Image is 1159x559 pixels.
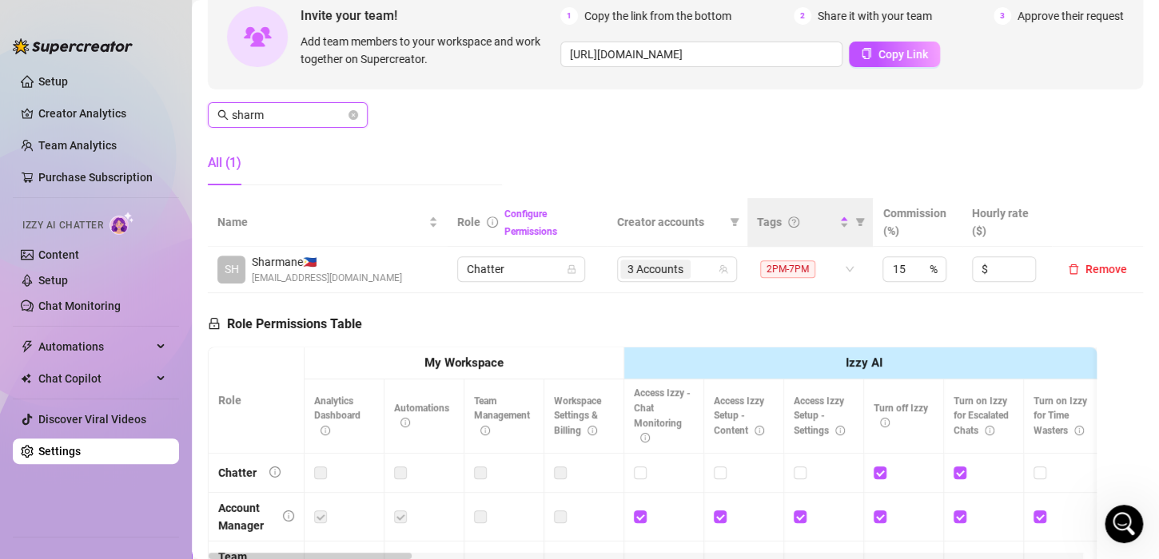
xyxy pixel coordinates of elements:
span: info-circle [880,418,890,427]
div: All (1) [208,153,241,172]
span: News [265,452,295,463]
a: Discover Viral Videos [38,413,146,426]
a: Setup [38,274,68,287]
span: info-circle [640,433,650,442]
span: Home [22,452,58,463]
img: Profile image for Giselle [33,225,65,257]
span: Turn off Izzy [874,402,928,429]
span: Invite your team! [301,6,560,26]
button: Messages [80,412,160,476]
span: info-circle [321,426,330,435]
div: Super Mass, Dark Mode, Message Library & Bump ImprovementsFeature update [16,279,304,499]
span: 3 [994,7,1011,25]
span: search [217,109,229,121]
th: Role [209,347,305,454]
div: Recent messageProfile image for GiselleThanks for reaching out! Yes, those accounts are still on ... [16,188,304,272]
button: close-circle [348,110,358,120]
span: Izzy AI Chatter [22,218,103,233]
span: filter [855,217,865,227]
span: Approve their request [1018,7,1124,25]
button: Help [160,412,240,476]
span: filter [852,210,868,234]
span: Copy the link from the bottom [584,7,731,25]
span: [EMAIL_ADDRESS][DOMAIN_NAME] [252,271,402,286]
a: Settings [38,445,81,458]
span: Remove [1085,263,1127,276]
iframe: Intercom live chat [1105,505,1143,543]
button: Remove [1061,260,1133,279]
img: Super Mass, Dark Mode, Message Library & Bump Improvements [17,280,303,392]
span: filter [730,217,739,227]
span: Automations [394,402,449,429]
img: logo [32,32,139,54]
a: Chat Monitoring [38,299,121,312]
img: Profile image for Yoni [171,26,203,57]
span: Share it with your team [818,7,932,25]
p: How can we help? [32,141,288,168]
div: Account Manager [218,499,270,534]
span: SH [225,260,239,278]
strong: Izzy AI [846,355,882,370]
span: 3 Accounts [620,260,691,279]
a: Creator Analytics [38,101,166,126]
a: Configure Permissions [504,208,557,237]
img: Chat Copilot [21,373,31,384]
span: 3 Accounts [627,260,683,278]
span: Chat Copilot [38,366,152,391]
span: Help [187,452,213,463]
span: Turn on Izzy for Escalated Chats [954,395,1009,437]
span: info-circle [985,426,994,435]
img: Profile image for Ella [201,26,233,57]
a: Purchase Subscription [38,165,166,190]
div: • [DATE] [112,241,157,258]
span: info-circle [480,426,490,435]
input: Search members [232,106,345,124]
a: Setup [38,75,68,88]
span: Name [217,213,425,231]
span: info-circle [755,426,764,435]
div: Feature update [33,405,128,422]
span: Sharmane 🇵🇭 [252,253,402,271]
span: filter [727,210,743,234]
span: thunderbolt [21,340,34,353]
span: lock [567,264,576,274]
button: News [240,412,320,476]
div: Profile image for GiselleThanks for reaching out! Yes, those accounts are still on the free trial... [17,212,303,271]
a: Team Analytics [38,139,117,152]
div: Recent message [33,201,287,218]
img: logo-BBDzfeDw.svg [13,38,133,54]
span: Automations [38,334,152,359]
span: Chatter [467,257,576,281]
span: Copy Link [878,48,928,61]
span: delete [1068,264,1079,275]
span: Messages [93,452,148,463]
img: Profile image for Giselle [232,26,264,57]
th: Hourly rate ($) [962,198,1052,247]
th: Commission (%) [873,198,962,247]
h5: Role Permissions Table [208,315,362,334]
span: info-circle [269,466,281,478]
span: Workspace Settings & Billing [554,395,601,437]
span: copy [861,48,872,59]
div: Close [275,26,304,54]
th: Name [208,198,448,247]
span: Team Management [474,395,530,437]
span: Role [457,216,480,228]
span: question-circle [788,216,799,228]
span: Analytics Dashboard [314,395,360,437]
span: lock [208,317,221,330]
span: 2PM-7PM [760,260,815,278]
span: Access Izzy Setup - Content [714,395,764,437]
span: info-circle [283,510,294,521]
span: info-circle [587,426,597,435]
button: Copy Link [849,42,940,67]
span: info-circle [400,418,410,427]
span: info-circle [835,426,845,435]
span: Turn on Izzy for Time Wasters [1034,395,1087,437]
span: Tags [757,213,782,231]
a: Content [38,248,79,261]
span: 2 [794,7,811,25]
span: info-circle [487,216,498,228]
p: Hi Admin 👋 [32,113,288,141]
